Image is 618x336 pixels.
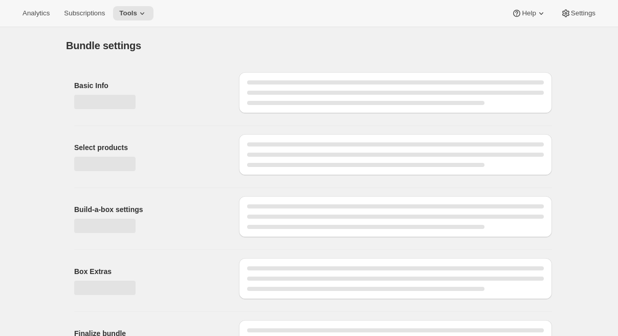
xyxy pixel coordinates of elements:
[113,6,153,20] button: Tools
[522,9,536,17] span: Help
[23,9,50,17] span: Analytics
[74,142,223,153] h2: Select products
[64,9,105,17] span: Subscriptions
[16,6,56,20] button: Analytics
[66,39,141,52] h1: Bundle settings
[58,6,111,20] button: Subscriptions
[119,9,137,17] span: Tools
[74,266,223,277] h2: Box Extras
[571,9,595,17] span: Settings
[74,80,223,91] h2: Basic Info
[555,6,602,20] button: Settings
[74,204,223,215] h2: Build-a-box settings
[505,6,552,20] button: Help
